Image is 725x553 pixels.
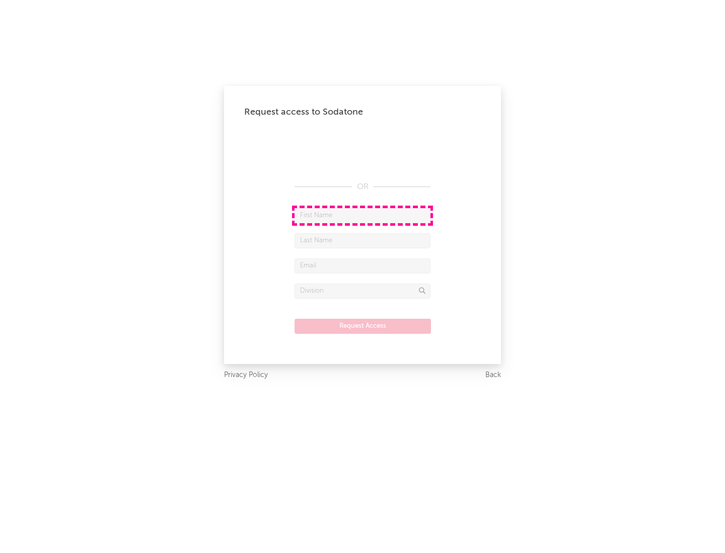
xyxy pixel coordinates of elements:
[295,233,430,248] input: Last Name
[295,181,430,193] div: OR
[224,369,268,382] a: Privacy Policy
[295,319,431,334] button: Request Access
[485,369,501,382] a: Back
[244,106,481,118] div: Request access to Sodatone
[295,284,430,299] input: Division
[295,208,430,223] input: First Name
[295,258,430,273] input: Email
